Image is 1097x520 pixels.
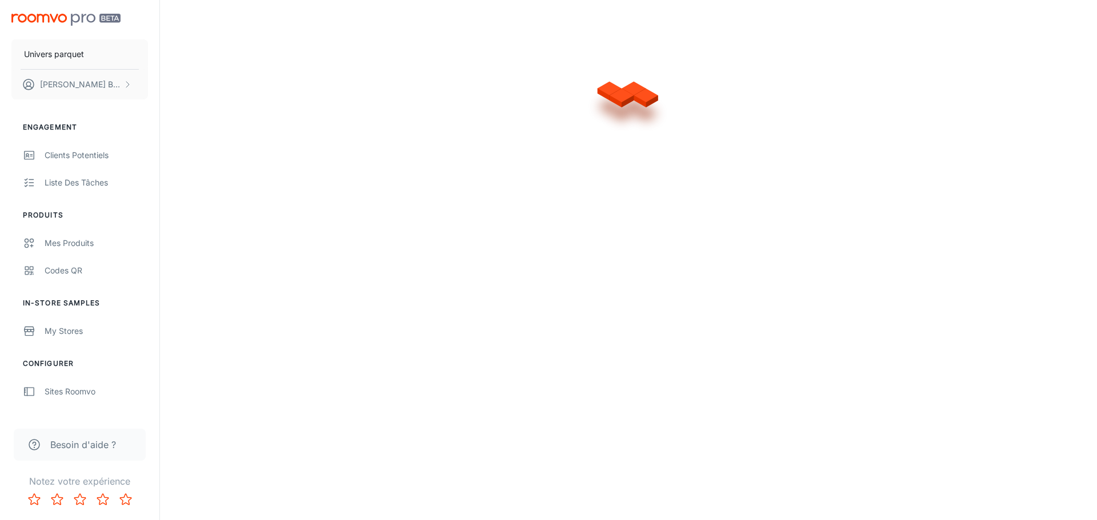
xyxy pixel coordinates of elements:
[24,48,84,61] p: Univers parquet
[40,78,121,91] p: [PERSON_NAME] Bidault
[45,149,148,162] div: Clients potentiels
[11,14,121,26] img: Roomvo PRO Beta
[45,176,148,189] div: Liste des tâches
[11,39,148,69] button: Univers parquet
[11,70,148,99] button: [PERSON_NAME] Bidault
